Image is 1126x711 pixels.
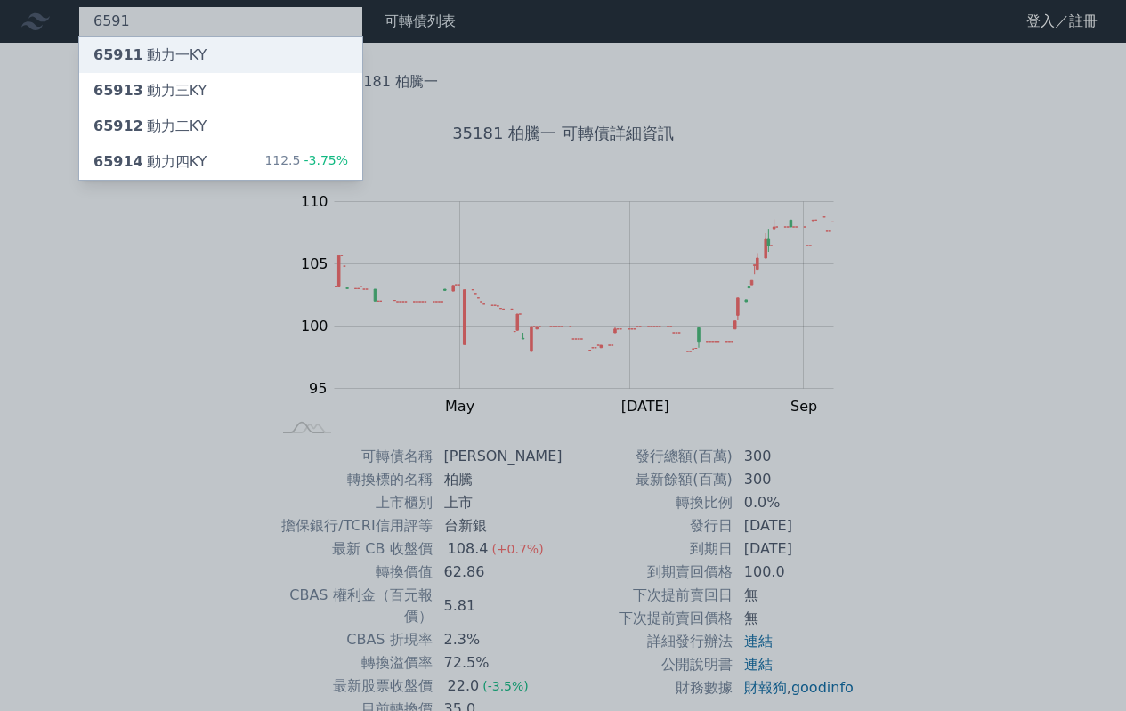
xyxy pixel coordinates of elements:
a: 65914動力四KY 112.5-3.75% [79,144,362,180]
div: 112.5 [264,151,348,173]
a: 65913動力三KY [79,73,362,109]
span: 65911 [93,46,143,63]
span: 65913 [93,82,143,99]
div: 聊天小工具 [1037,626,1126,711]
a: 65912動力二KY [79,109,362,144]
div: 動力四KY [93,151,207,173]
iframe: Chat Widget [1037,626,1126,711]
span: 65912 [93,117,143,134]
span: -3.75% [300,153,348,167]
span: 65914 [93,153,143,170]
div: 動力二KY [93,116,207,137]
div: 動力三KY [93,80,207,101]
a: 65911動力一KY [79,37,362,73]
div: 動力一KY [93,44,207,66]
